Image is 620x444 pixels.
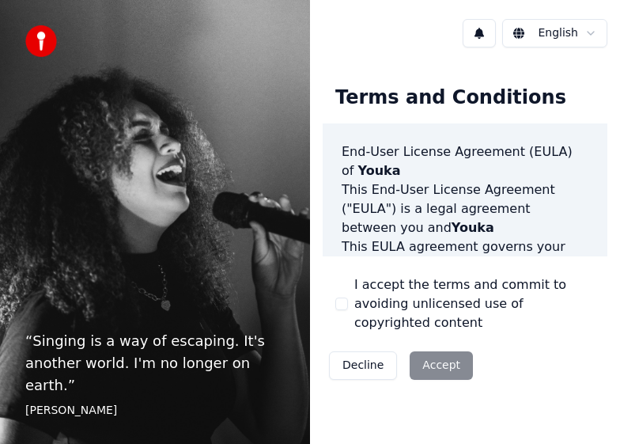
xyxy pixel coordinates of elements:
span: Youka [452,220,494,235]
span: Youka [358,163,401,178]
button: Decline [329,351,397,380]
p: This End-User License Agreement ("EULA") is a legal agreement between you and [342,180,588,237]
footer: [PERSON_NAME] [25,403,285,419]
p: This EULA agreement governs your acquisition and use of our software ("Software") directly from o... [342,237,588,351]
h3: End-User License Agreement (EULA) of [342,142,588,180]
div: Terms and Conditions [323,73,579,123]
img: youka [25,25,57,57]
label: I accept the terms and commit to avoiding unlicensed use of copyrighted content [354,275,595,332]
p: “ Singing is a way of escaping. It's another world. I'm no longer on earth. ” [25,330,285,397]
